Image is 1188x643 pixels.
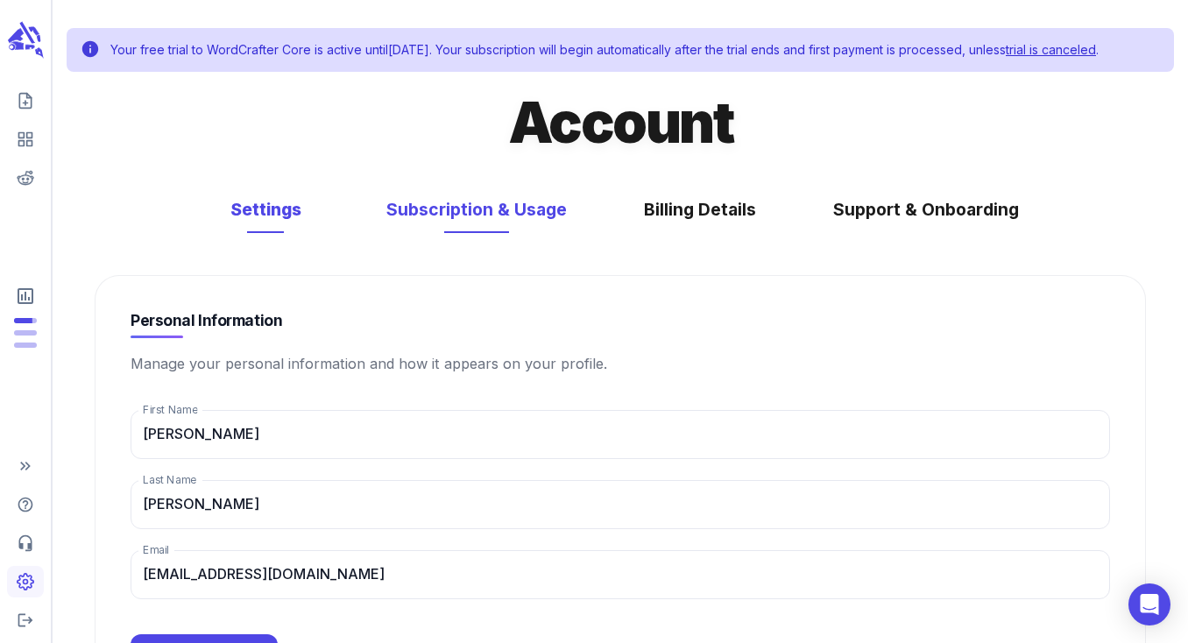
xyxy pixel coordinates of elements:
span: View your Reddit Intelligence add-on dashboard [7,162,44,194]
span: Help Center [7,489,44,520]
span: Posts: 4 of 5 monthly posts used [14,318,37,323]
h5: Personal Information [131,311,1110,331]
span: Contact Support [7,527,44,559]
h1: Account [508,86,732,159]
span: View Subscription & Usage [7,279,44,314]
p: Manage your personal information and how it appears on your profile. [131,352,1110,375]
span: Expand Sidebar [7,450,44,482]
span: Adjust your account settings [7,566,44,597]
span: Output Tokens: 0 of 120,000 monthly tokens used. These limits are based on the last model you use... [14,330,37,336]
label: Last Name [143,472,196,487]
button: Support & Onboarding [816,187,1036,233]
button: Settings [204,187,327,233]
div: Your free trial to WordCrafter Core is active until [DATE] . Your subscription will begin automat... [110,33,1099,67]
span: Input Tokens: 0 of 960,000 monthly tokens used. These limits are based on the last model you used... [14,343,37,348]
button: Subscription & Usage [369,187,584,233]
span: Logout [7,604,44,636]
div: Open Intercom Messenger [1128,583,1170,625]
label: Email [143,542,169,557]
a: trial is canceled [1006,42,1096,57]
label: First Name [143,402,197,417]
span: View your content dashboard [7,124,44,155]
button: Billing Details [626,187,774,233]
span: Create new content [7,85,44,117]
